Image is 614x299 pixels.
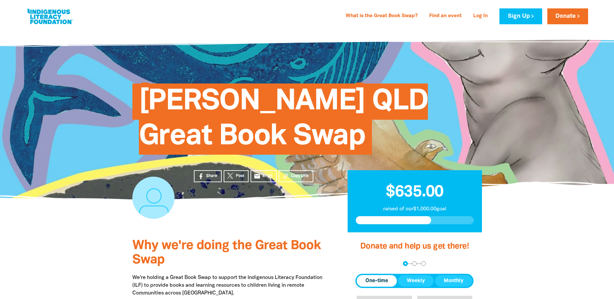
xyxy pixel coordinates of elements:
[291,173,309,179] span: Copy Link
[407,277,425,285] span: Weekly
[356,205,474,213] p: raised of our $1,000.00 goal
[342,11,421,21] a: What is the Great Book Swap?
[224,170,249,182] a: Post
[398,275,434,287] button: Weekly
[360,243,469,250] span: Donate and help us get there!
[355,274,474,288] div: Donation frequency
[421,261,426,266] button: Navigate to step 3 of 3 to enter your payment details
[403,261,408,266] button: Navigate to step 1 of 3 to enter your donation amount
[412,261,417,266] button: Navigate to step 2 of 3 to enter your details
[206,173,217,179] span: Share
[279,170,313,182] button: Copy Link
[444,277,463,285] span: Monthly
[499,8,542,24] a: Sign Up
[236,173,244,179] span: Post
[251,170,277,182] a: emailEmail
[469,11,492,21] a: Log In
[547,8,588,24] a: Donate
[386,185,443,200] span: $635.00
[357,275,397,287] button: One-time
[425,11,465,21] a: Find an event
[139,88,428,155] span: [PERSON_NAME] QLD Great Book Swap
[254,173,261,180] i: email
[365,277,388,285] span: One-time
[194,170,222,182] a: Share
[132,240,321,266] span: Why we're doing the Great Book Swap
[262,173,272,179] span: Email
[435,275,472,287] button: Monthly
